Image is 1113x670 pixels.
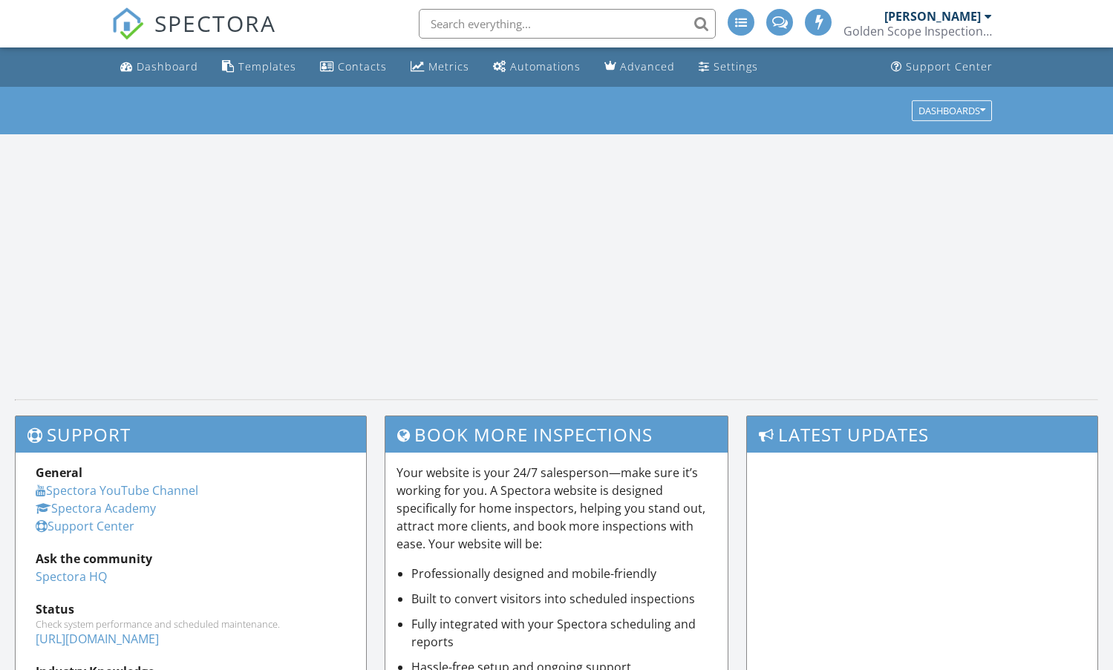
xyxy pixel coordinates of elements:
h3: Book More Inspections [385,416,727,453]
img: The Best Home Inspection Software - Spectora [111,7,144,40]
button: Dashboards [912,100,992,121]
div: Metrics [428,59,469,73]
a: Metrics [405,53,475,81]
div: Check system performance and scheduled maintenance. [36,618,346,630]
a: Automations (Basic) [487,53,587,81]
a: Advanced [598,53,681,81]
div: Automations [510,59,581,73]
h3: Support [16,416,366,453]
li: Professionally designed and mobile-friendly [411,565,716,582]
span: SPECTORA [154,7,276,39]
div: Advanced [620,59,675,73]
div: Settings [714,59,758,73]
a: Dashboard [114,53,204,81]
h3: Latest Updates [747,416,1097,453]
a: Support Center [36,518,134,534]
a: Spectora HQ [36,568,107,585]
div: Status [36,600,346,618]
a: Templates [216,53,302,81]
a: Spectora Academy [36,500,156,516]
li: Fully integrated with your Spectora scheduling and reports [411,615,716,651]
div: Contacts [338,59,387,73]
a: Support Center [885,53,999,81]
strong: General [36,464,82,481]
div: Golden Scope Inspections, LLC [843,24,992,39]
div: Ask the community [36,550,346,568]
div: Dashboards [918,105,985,116]
div: Dashboard [137,59,198,73]
div: [PERSON_NAME] [884,9,981,24]
a: Contacts [314,53,393,81]
div: Templates [238,59,296,73]
a: [URL][DOMAIN_NAME] [36,631,159,647]
input: Search everything... [419,9,716,39]
a: Spectora YouTube Channel [36,482,198,499]
li: Built to convert visitors into scheduled inspections [411,590,716,608]
div: Support Center [906,59,993,73]
a: Settings [693,53,764,81]
a: SPECTORA [111,20,276,51]
p: Your website is your 24/7 salesperson—make sure it’s working for you. A Spectora website is desig... [396,464,716,553]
